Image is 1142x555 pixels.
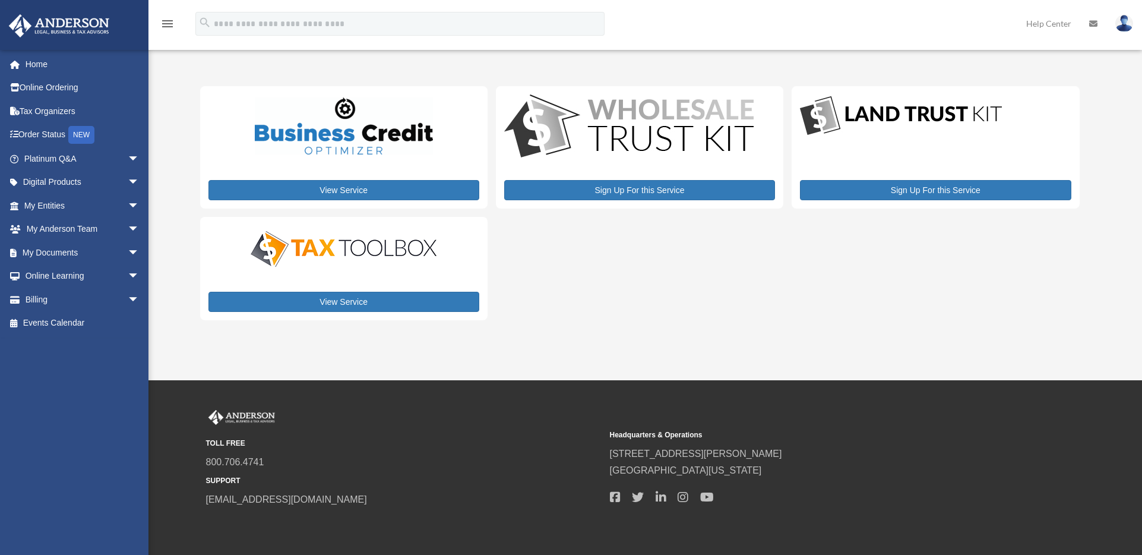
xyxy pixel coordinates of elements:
a: Digital Productsarrow_drop_down [8,171,151,194]
a: My Entitiesarrow_drop_down [8,194,157,217]
span: arrow_drop_down [128,194,151,218]
a: My Documentsarrow_drop_down [8,241,157,264]
a: Billingarrow_drop_down [8,288,157,311]
a: Platinum Q&Aarrow_drop_down [8,147,157,171]
a: Sign Up For this Service [800,180,1071,200]
span: arrow_drop_down [128,241,151,265]
a: Sign Up For this Service [504,180,775,200]
a: Order StatusNEW [8,123,157,147]
a: My Anderson Teamarrow_drop_down [8,217,157,241]
img: Anderson Advisors Platinum Portal [5,14,113,37]
small: TOLL FREE [206,437,602,450]
span: arrow_drop_down [128,288,151,312]
a: Events Calendar [8,311,157,335]
a: [STREET_ADDRESS][PERSON_NAME] [610,449,782,459]
a: Online Learningarrow_drop_down [8,264,157,288]
a: Online Ordering [8,76,157,100]
a: menu [160,21,175,31]
img: Anderson Advisors Platinum Portal [206,410,277,425]
a: [EMAIL_ADDRESS][DOMAIN_NAME] [206,494,367,504]
a: 800.706.4741 [206,457,264,467]
i: search [198,16,211,29]
a: Home [8,52,157,76]
div: NEW [68,126,94,144]
img: WS-Trust-Kit-lgo-1.jpg [504,94,754,160]
span: arrow_drop_down [128,264,151,289]
small: Headquarters & Operations [610,429,1005,442]
a: View Service [208,292,479,312]
a: View Service [208,180,479,200]
span: arrow_drop_down [128,171,151,195]
small: SUPPORT [206,475,602,487]
a: [GEOGRAPHIC_DATA][US_STATE] [610,465,762,475]
img: LandTrust_lgo-1.jpg [800,94,1002,138]
a: Tax Organizers [8,99,157,123]
span: arrow_drop_down [128,217,151,242]
i: menu [160,17,175,31]
img: User Pic [1115,15,1133,32]
span: arrow_drop_down [128,147,151,171]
